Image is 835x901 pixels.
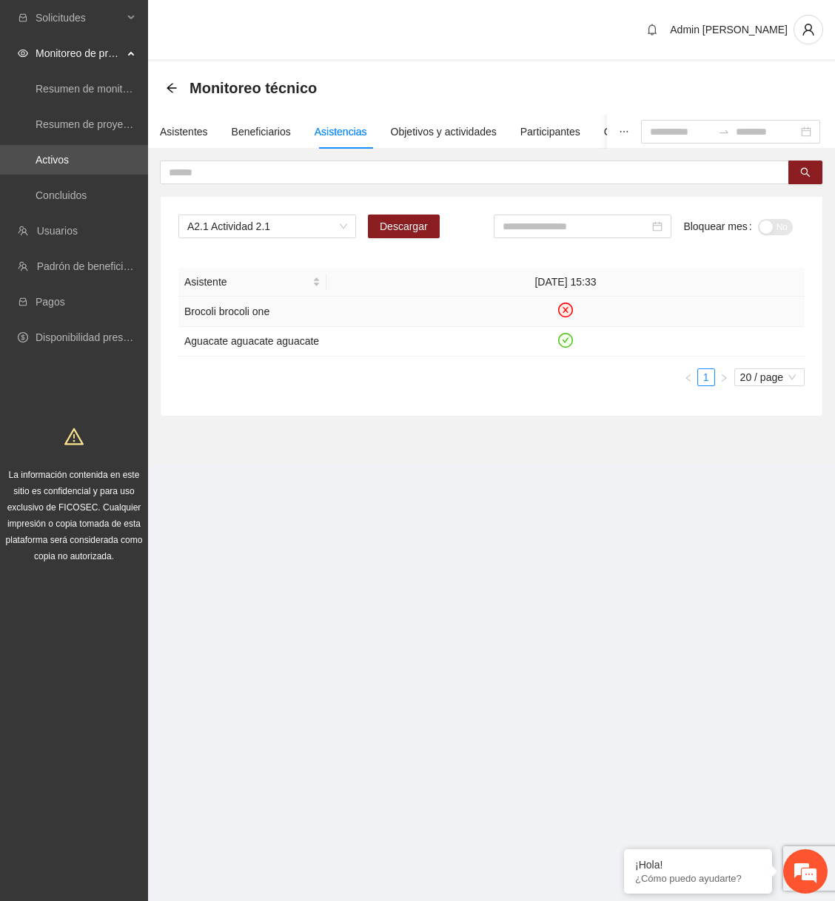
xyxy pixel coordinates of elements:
li: 1 [697,368,715,386]
div: Casos de éxito, retos y obstáculos [604,124,762,140]
a: Activos [36,154,69,166]
th: [DATE] 15:33 [326,268,805,297]
a: Resumen de proyectos aprobados [36,118,194,130]
button: Descargar [368,215,440,238]
span: left [684,374,693,382]
td: Brocoli brocoli one [178,297,326,327]
a: Disponibilidad presupuestal [36,331,162,343]
a: Resumen de monitoreo [36,83,144,95]
div: Asistencias [315,124,367,140]
button: ellipsis [607,115,641,149]
span: La información contenida en este sitio es confidencial y para uso exclusivo de FICOSEC. Cualquier... [6,470,143,561]
a: Concluidos [36,189,87,201]
div: Participantes [520,124,580,140]
span: eye [18,48,28,58]
span: search [800,167,811,179]
li: Previous Page [680,368,697,386]
span: warning [64,427,84,446]
span: swap-right [718,126,730,138]
th: Asistente [178,268,326,297]
span: A2.1 Actividad 2.1 [187,215,347,237]
a: Padrón de beneficiarios [37,260,146,272]
span: to [718,126,730,138]
span: ellipsis [619,126,629,137]
button: right [715,368,733,386]
div: Beneficiarios [232,124,291,140]
p: ¿Cómo puedo ayudarte? [635,873,761,884]
div: Chatee con nosotros ahora [77,75,249,95]
span: Estamos en línea. [86,198,204,347]
div: Back [166,82,178,95]
div: Asistentes [160,124,208,140]
span: Asistente [184,274,309,290]
a: 1 [698,369,714,385]
button: search [788,161,822,184]
label: Bloquear mes [683,215,757,238]
span: Solicitudes [36,3,123,33]
span: inbox [18,13,28,23]
button: bell [640,18,664,41]
div: Objetivos y actividades [391,124,497,140]
span: check-circle [558,333,573,348]
span: Descargar [380,218,428,234]
button: Bloquear mes [758,219,793,235]
span: 20 / page [740,369,799,385]
td: Aguacate aguacate aguacate [178,327,326,357]
a: Usuarios [37,225,78,237]
button: user [794,15,823,44]
div: ¡Hola! [635,859,761,871]
span: right [720,374,728,382]
span: Monitoreo de proyectos [36,38,123,68]
button: left [680,368,697,386]
div: Minimizar ventana de chat en vivo [243,7,278,43]
textarea: Escriba su mensaje y pulse “Intro” [7,404,282,456]
span: No [777,219,788,235]
span: close-circle [558,303,573,317]
li: Next Page [715,368,733,386]
span: user [794,23,822,36]
a: Pagos [36,296,65,308]
span: arrow-left [166,82,178,94]
span: Admin [PERSON_NAME] [670,24,788,36]
span: Monitoreo técnico [190,76,317,100]
span: bell [641,24,663,36]
div: Page Size [734,368,805,386]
